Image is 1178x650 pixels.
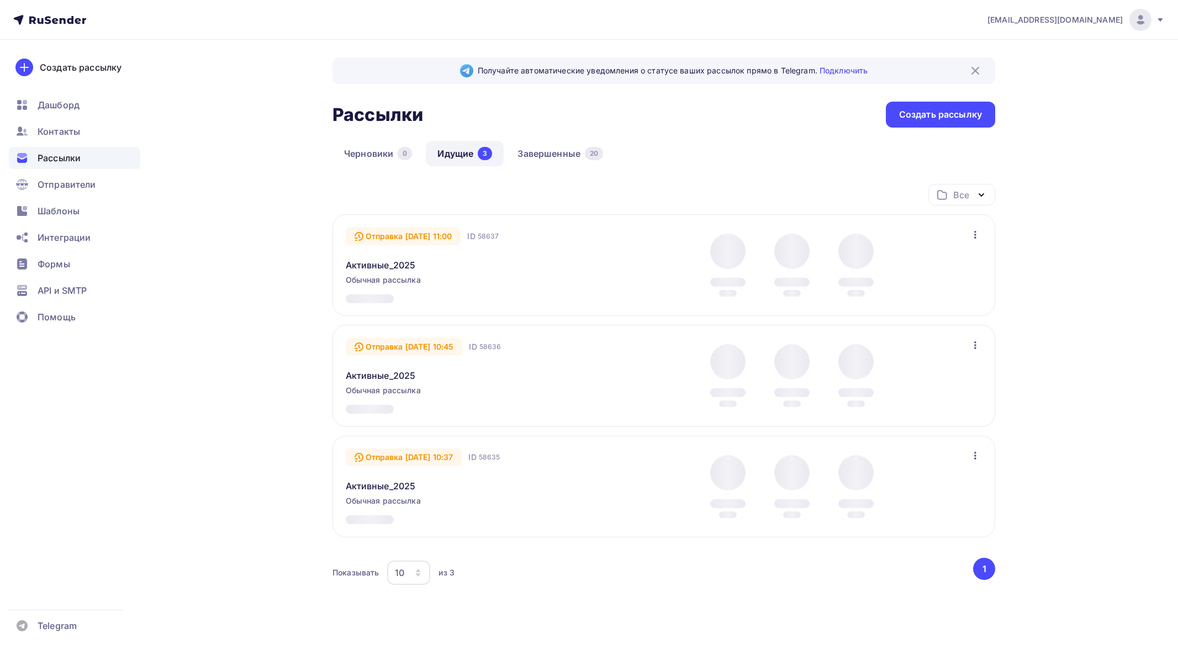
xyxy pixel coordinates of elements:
div: Отправка [DATE] 10:45 [346,338,463,356]
a: Подключить [820,66,868,75]
img: Telegram [460,64,473,77]
a: Отправители [9,173,140,195]
div: 10 [395,566,404,579]
span: ID [469,341,477,352]
div: Создать рассылку [40,61,122,74]
div: Отправка [DATE] 11:00 [346,228,461,245]
span: Получайте автоматические уведомления о статусе ваших рассылок прямо в Telegram. [478,65,868,76]
button: 10 [387,560,431,585]
div: 0 [398,147,412,160]
a: Завершенные20 [506,141,615,166]
div: Отправка [DATE] 10:37 [346,448,462,466]
a: Шаблоны [9,200,140,222]
a: Формы [9,253,140,275]
a: Активные_2025 [346,479,416,493]
span: 58635 [479,452,500,463]
span: [EMAIL_ADDRESS][DOMAIN_NAME] [987,14,1123,25]
a: Черновики0 [332,141,424,166]
span: Контакты [38,125,80,138]
span: Обычная рассылка [346,385,421,396]
span: Telegram [38,619,77,632]
span: Шаблоны [38,204,80,218]
span: Отправители [38,178,96,191]
span: Формы [38,257,70,271]
span: 58636 [479,341,501,352]
div: 20 [585,147,603,160]
div: 3 [478,147,492,160]
h2: Рассылки [332,104,423,126]
span: ID [468,452,476,463]
a: Идущие3 [426,141,504,166]
span: Дашборд [38,98,80,112]
div: Показывать [332,567,379,578]
div: Создать рассылку [899,108,982,121]
span: ID [467,231,475,242]
span: API и SMTP [38,284,87,297]
a: Дашборд [9,94,140,116]
div: из 3 [439,567,455,578]
a: Рассылки [9,147,140,169]
div: Все [953,188,969,202]
a: [EMAIL_ADDRESS][DOMAIN_NAME] [987,9,1165,31]
button: Все [928,184,995,205]
span: Рассылки [38,151,81,165]
span: Обычная рассылка [346,274,421,286]
button: Go to page 1 [973,558,995,580]
a: Активные_2025 [346,258,416,272]
span: Интеграции [38,231,91,244]
span: 58637 [478,231,499,242]
a: Контакты [9,120,140,142]
ul: Pagination [971,558,996,580]
a: Активные_2025 [346,369,416,382]
span: Обычная рассылка [346,495,421,506]
span: Помощь [38,310,76,324]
